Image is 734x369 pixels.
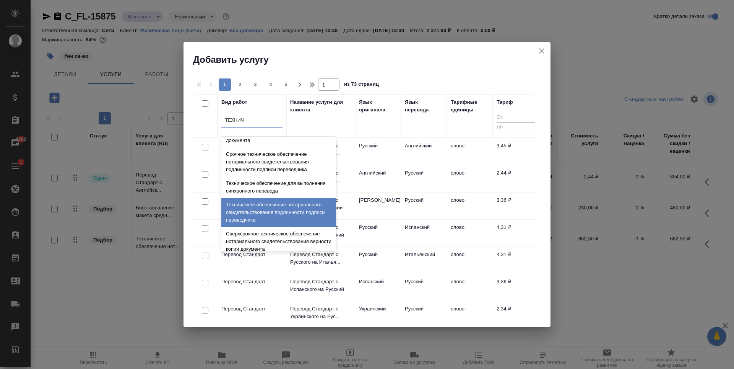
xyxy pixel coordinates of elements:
[355,193,401,219] td: [PERSON_NAME]
[221,278,283,286] p: Перевод Стандарт
[221,176,336,198] div: Техническое обеспечение для выполнения синхронного перевода
[493,301,539,328] td: 2,34 ₽
[221,251,283,258] p: Перевод Стандарт
[355,301,401,328] td: Украинский
[265,78,277,91] button: 4
[221,227,336,256] div: Сверхсрочное техническое обеспечение нотариального свидетельствования верности копии документа
[221,147,336,176] div: Срочное техническое обеспечение нотариального свидетельствования подлинности подписи переводчика
[401,274,447,301] td: Русский
[290,98,351,114] div: Название услуги для клиента
[401,301,447,328] td: Русский
[497,98,513,106] div: Тариф
[447,220,493,247] td: слово
[355,138,401,165] td: Русский
[401,220,447,247] td: Испанский
[493,138,539,165] td: 3,45 ₽
[401,165,447,192] td: Русский
[451,98,489,114] div: Тарифные единицы
[193,54,550,66] h2: Добавить услугу
[249,78,261,91] button: 3
[536,45,547,57] button: close
[221,198,336,227] div: Техническое обеспечение нотариального свидетельствования подлинности подписи переводчика
[497,113,535,122] input: От
[234,78,246,91] button: 2
[359,98,397,114] div: Язык оригинала
[447,301,493,328] td: слово
[497,122,535,132] input: До
[234,81,246,88] span: 2
[355,165,401,192] td: Английский
[290,251,351,266] p: Перевод Стандарт с Русского на Италья...
[221,98,247,106] div: Вид работ
[290,305,351,320] p: Перевод Стандарт с Украинского на Рус...
[493,193,539,219] td: 3,36 ₽
[447,138,493,165] td: слово
[401,138,447,165] td: Английский
[493,220,539,247] td: 4,31 ₽
[401,193,447,219] td: Русский
[280,81,292,88] span: 5
[265,81,277,88] span: 4
[355,274,401,301] td: Испанский
[280,78,292,91] button: 5
[249,81,261,88] span: 3
[344,80,379,91] span: из 73 страниц
[447,274,493,301] td: слово
[493,274,539,301] td: 3,36 ₽
[221,305,283,313] p: Перевод Стандарт
[447,247,493,274] td: слово
[447,165,493,192] td: слово
[493,165,539,192] td: 2,44 ₽
[290,278,351,293] p: Перевод Стандарт с Испанского на Русский
[355,220,401,247] td: Русский
[401,247,447,274] td: Итальянский
[405,98,443,114] div: Язык перевода
[355,247,401,274] td: Русский
[447,193,493,219] td: слово
[493,247,539,274] td: 4,31 ₽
